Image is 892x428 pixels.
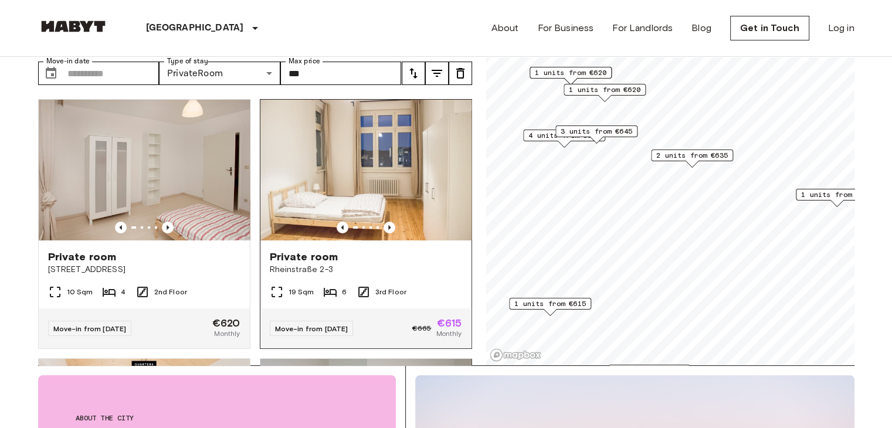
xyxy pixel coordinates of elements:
button: Previous image [337,222,348,233]
span: 2nd Floor [154,287,187,297]
div: Map marker [651,150,733,168]
button: Previous image [115,222,127,233]
span: €620 [212,318,240,328]
a: Log in [828,21,854,35]
span: 3rd Floor [375,287,406,297]
span: Monthly [436,328,462,339]
span: 4 units from €620 [528,130,600,141]
img: Marketing picture of unit DE-01-146-03M [39,100,250,240]
p: [GEOGRAPHIC_DATA] [146,21,244,35]
div: Map marker [523,130,605,148]
label: Max price [289,56,320,66]
span: €615 [437,318,462,328]
button: Previous image [384,222,395,233]
div: Map marker [555,125,637,144]
img: Marketing picture of unit DE-01-090-02M [260,100,472,240]
a: For Business [537,21,593,35]
span: 10 Sqm [67,287,93,297]
span: 3 units from €645 [561,126,632,137]
label: Move-in date [46,56,90,66]
img: Habyt [38,21,108,32]
span: Rheinstraße 2-3 [270,264,462,276]
button: Previous image [162,222,174,233]
span: 6 [342,287,347,297]
a: Get in Touch [730,16,809,40]
a: Blog [691,21,711,35]
div: PrivateRoom [159,62,280,85]
span: Private room [270,250,338,264]
div: Map marker [530,67,612,85]
span: Move-in from [DATE] [275,324,348,333]
span: 1 units from €645 [801,189,873,200]
label: Type of stay [167,56,208,66]
span: 1 units from €620 [535,67,606,78]
a: Marketing picture of unit DE-01-090-02MPrevious imagePrevious imagePrivate roomRheinstraße 2-319 ... [260,99,472,349]
span: Private room [48,250,117,264]
span: 1 units from €615 [514,298,586,309]
button: tune [402,62,425,85]
span: About the city [76,413,358,423]
span: 19 Sqm [289,287,314,297]
a: Marketing picture of unit DE-01-146-03MPrevious imagePrevious imagePrivate room[STREET_ADDRESS]10... [38,99,250,349]
button: Choose date [39,62,63,85]
div: Map marker [608,365,690,383]
span: 4 [121,287,126,297]
div: Map marker [509,298,591,316]
span: 2 units from €635 [656,150,728,161]
span: Move-in from [DATE] [53,324,127,333]
span: [STREET_ADDRESS] [48,264,240,276]
div: Map marker [796,189,878,207]
a: Mapbox logo [490,348,541,362]
div: Map marker [564,84,646,102]
a: For Landlords [612,21,673,35]
a: About [491,21,519,35]
span: €665 [412,323,432,334]
span: Monthly [214,328,240,339]
button: tune [425,62,449,85]
button: tune [449,62,472,85]
span: 1 units from €620 [569,84,640,95]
